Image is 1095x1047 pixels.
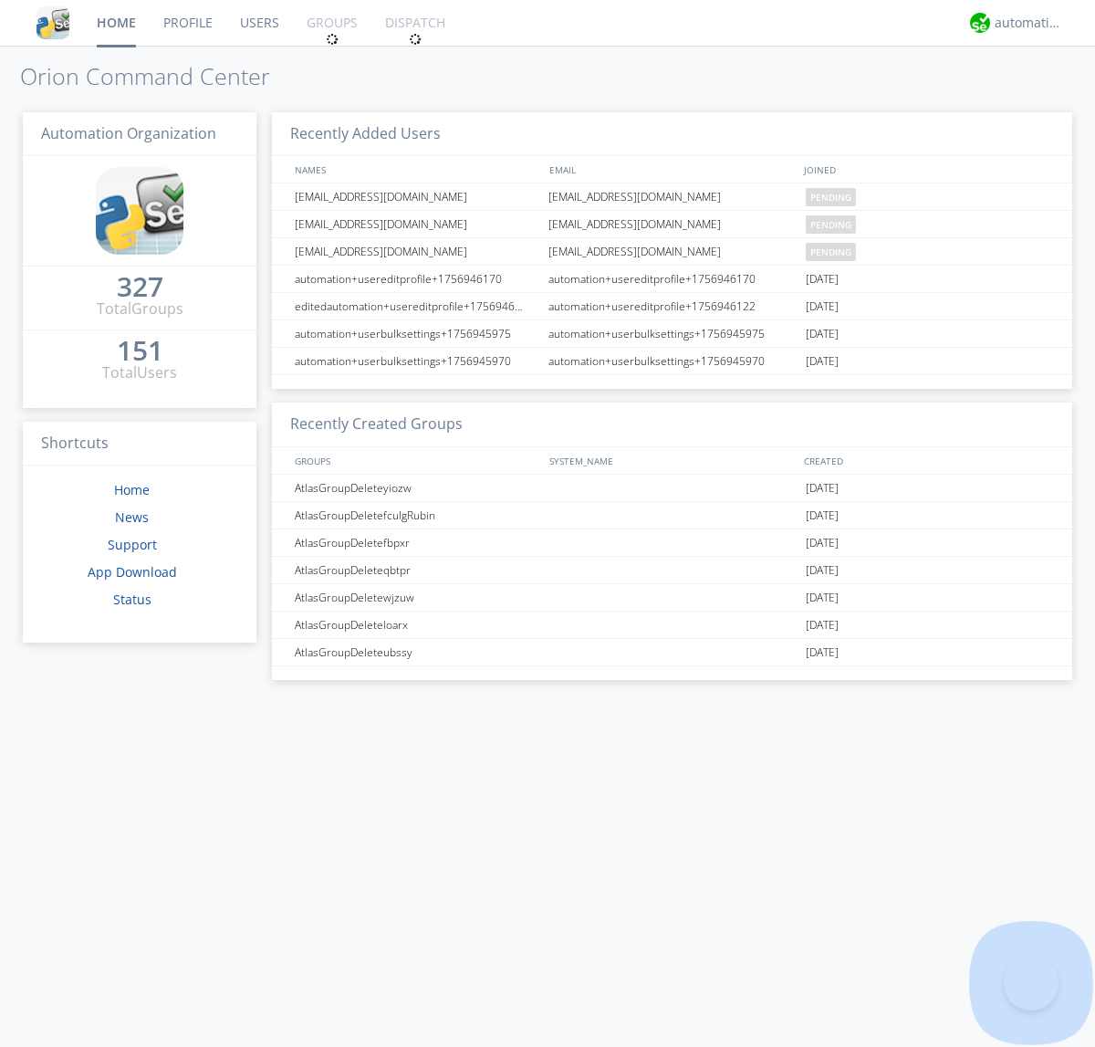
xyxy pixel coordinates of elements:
[290,320,543,347] div: automation+userbulksettings+1756945975
[806,639,839,666] span: [DATE]
[290,348,543,374] div: automation+userbulksettings+1756945970
[272,211,1072,238] a: [EMAIL_ADDRESS][DOMAIN_NAME][EMAIL_ADDRESS][DOMAIN_NAME]pending
[1004,956,1058,1010] iframe: Toggle Customer Support
[409,33,422,46] img: spin.svg
[799,447,1055,474] div: CREATED
[290,557,543,583] div: AtlasGroupDeleteqbtpr
[326,33,339,46] img: spin.svg
[544,266,801,292] div: automation+usereditprofile+1756946170
[117,341,163,360] div: 151
[290,266,543,292] div: automation+usereditprofile+1756946170
[272,557,1072,584] a: AtlasGroupDeleteqbtpr[DATE]
[272,639,1072,666] a: AtlasGroupDeleteubssy[DATE]
[272,320,1072,348] a: automation+userbulksettings+1756945975automation+userbulksettings+1756945975[DATE]
[290,156,540,183] div: NAMES
[290,447,540,474] div: GROUPS
[806,215,856,234] span: pending
[23,422,256,466] h3: Shortcuts
[806,348,839,375] span: [DATE]
[272,475,1072,502] a: AtlasGroupDeleteyiozw[DATE]
[545,156,799,183] div: EMAIL
[290,475,543,501] div: AtlasGroupDeleteyiozw
[806,320,839,348] span: [DATE]
[544,183,801,210] div: [EMAIL_ADDRESS][DOMAIN_NAME]
[113,591,151,608] a: Status
[272,529,1072,557] a: AtlasGroupDeletefbpxr[DATE]
[115,508,149,526] a: News
[806,502,839,529] span: [DATE]
[806,557,839,584] span: [DATE]
[272,612,1072,639] a: AtlasGroupDeleteloarx[DATE]
[970,13,990,33] img: d2d01cd9b4174d08988066c6d424eccd
[544,348,801,374] div: automation+userbulksettings+1756945970
[272,293,1072,320] a: editedautomation+usereditprofile+1756946122automation+usereditprofile+1756946122[DATE]
[806,188,856,206] span: pending
[290,584,543,611] div: AtlasGroupDeletewjzuw
[97,298,183,319] div: Total Groups
[290,612,543,638] div: AtlasGroupDeleteloarx
[36,6,69,39] img: cddb5a64eb264b2086981ab96f4c1ba7
[117,277,163,296] div: 327
[272,584,1072,612] a: AtlasGroupDeletewjzuw[DATE]
[799,156,1055,183] div: JOINED
[108,536,157,553] a: Support
[290,639,543,665] div: AtlasGroupDeleteubssy
[272,266,1072,293] a: automation+usereditprofile+1756946170automation+usereditprofile+1756946170[DATE]
[272,112,1072,157] h3: Recently Added Users
[96,167,183,255] img: cddb5a64eb264b2086981ab96f4c1ba7
[102,362,177,383] div: Total Users
[272,238,1072,266] a: [EMAIL_ADDRESS][DOMAIN_NAME][EMAIL_ADDRESS][DOMAIN_NAME]pending
[290,293,543,319] div: editedautomation+usereditprofile+1756946122
[544,238,801,265] div: [EMAIL_ADDRESS][DOMAIN_NAME]
[290,238,543,265] div: [EMAIL_ADDRESS][DOMAIN_NAME]
[114,481,150,498] a: Home
[290,502,543,529] div: AtlasGroupDeletefculgRubin
[806,612,839,639] span: [DATE]
[806,266,839,293] span: [DATE]
[806,243,856,261] span: pending
[272,502,1072,529] a: AtlasGroupDeletefculgRubin[DATE]
[806,529,839,557] span: [DATE]
[41,123,216,143] span: Automation Organization
[117,341,163,362] a: 151
[290,183,543,210] div: [EMAIL_ADDRESS][DOMAIN_NAME]
[806,475,839,502] span: [DATE]
[88,563,177,581] a: App Download
[290,211,543,237] div: [EMAIL_ADDRESS][DOMAIN_NAME]
[272,183,1072,211] a: [EMAIL_ADDRESS][DOMAIN_NAME][EMAIL_ADDRESS][DOMAIN_NAME]pending
[545,447,799,474] div: SYSTEM_NAME
[544,293,801,319] div: automation+usereditprofile+1756946122
[544,211,801,237] div: [EMAIL_ADDRESS][DOMAIN_NAME]
[272,348,1072,375] a: automation+userbulksettings+1756945970automation+userbulksettings+1756945970[DATE]
[272,403,1072,447] h3: Recently Created Groups
[117,277,163,298] a: 327
[290,529,543,556] div: AtlasGroupDeletefbpxr
[995,14,1063,32] div: automation+atlas
[544,320,801,347] div: automation+userbulksettings+1756945975
[806,584,839,612] span: [DATE]
[806,293,839,320] span: [DATE]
